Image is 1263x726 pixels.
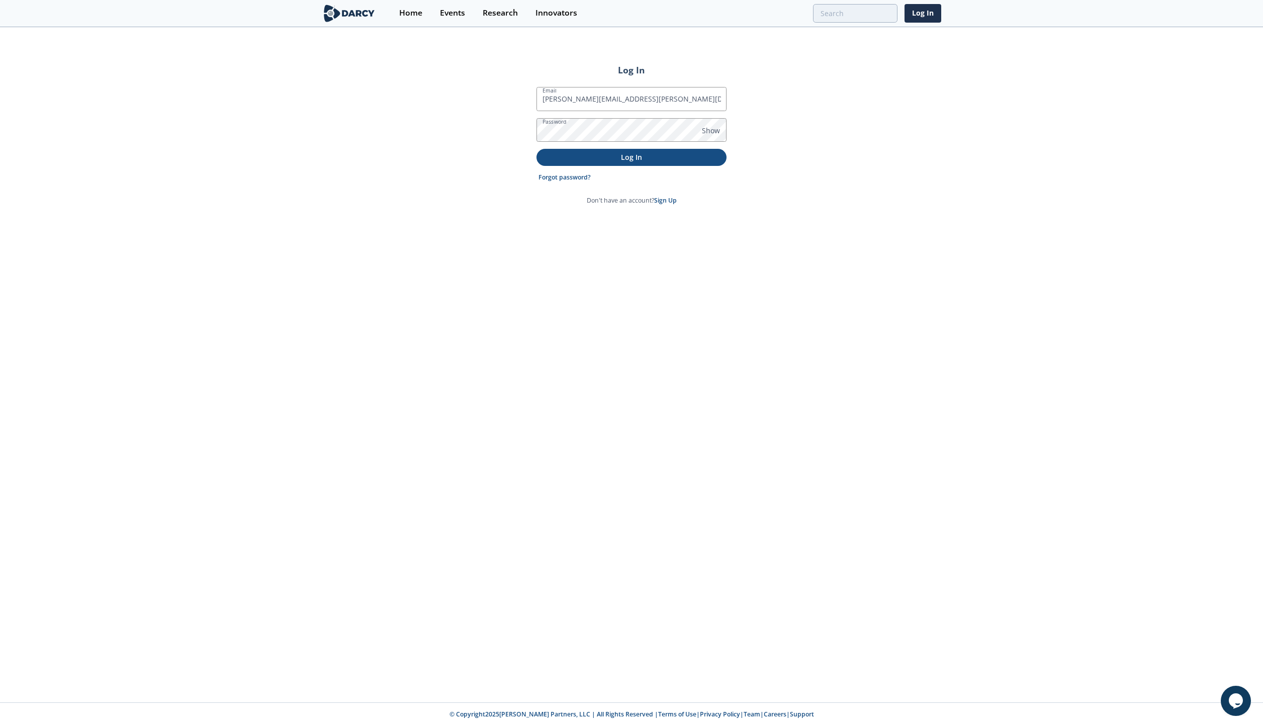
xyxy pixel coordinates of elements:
a: Careers [764,710,786,718]
button: Log In [536,149,727,165]
input: Advanced Search [813,4,897,23]
span: Show [702,125,720,136]
a: Team [744,710,760,718]
a: Sign Up [654,196,677,205]
label: Password [543,118,567,126]
a: Support [790,710,814,718]
iframe: chat widget [1221,686,1253,716]
div: Research [483,9,518,17]
img: logo-wide.svg [322,5,377,22]
a: Forgot password? [538,173,591,182]
div: Home [399,9,422,17]
a: Log In [905,4,941,23]
label: Email [543,86,557,95]
h2: Log In [536,63,727,76]
a: Privacy Policy [700,710,740,718]
p: Log In [544,152,719,162]
div: Innovators [535,9,577,17]
div: Events [440,9,465,17]
a: Terms of Use [658,710,696,718]
p: Don't have an account? [587,196,677,205]
p: © Copyright 2025 [PERSON_NAME] Partners, LLC | All Rights Reserved | | | | | [259,710,1004,719]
